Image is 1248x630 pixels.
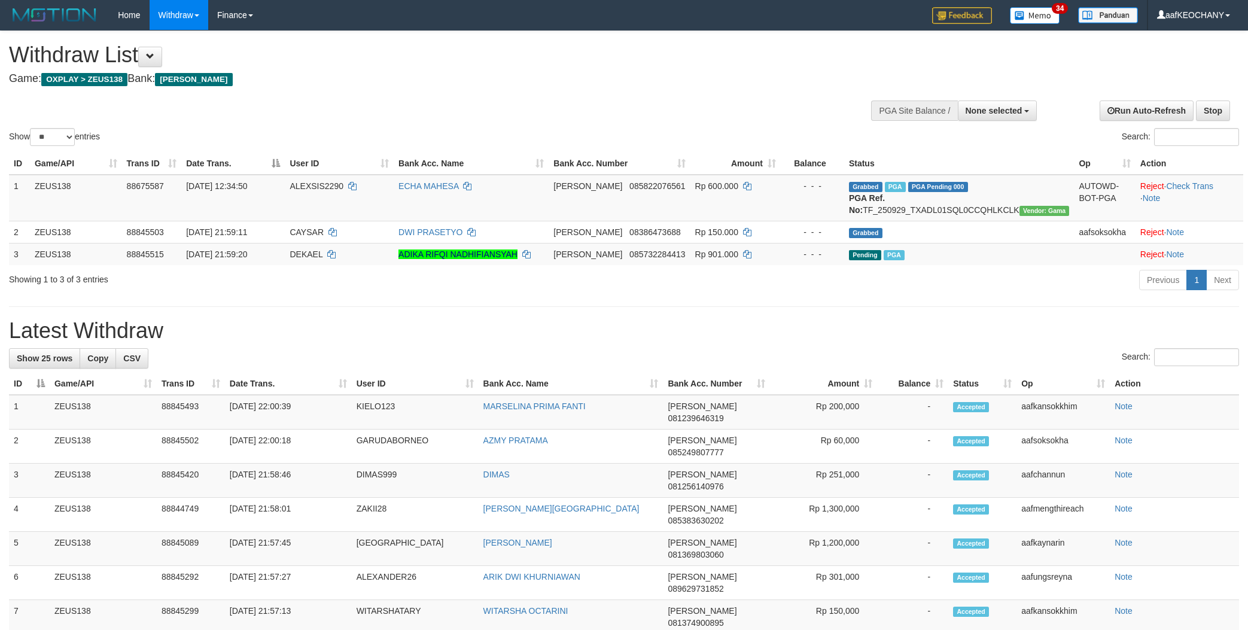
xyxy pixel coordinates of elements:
[770,464,877,498] td: Rp 251,000
[225,498,352,532] td: [DATE] 21:58:01
[181,153,285,175] th: Date Trans.: activate to sort column descending
[352,498,479,532] td: ZAKII28
[157,373,225,395] th: Trans ID: activate to sort column ascending
[877,532,948,566] td: -
[877,395,948,430] td: -
[483,606,568,616] a: WITARSHA OCTARINI
[1016,464,1110,498] td: aafchannun
[871,101,957,121] div: PGA Site Balance /
[668,470,736,479] span: [PERSON_NAME]
[786,180,839,192] div: - - -
[953,402,989,412] span: Accepted
[1140,227,1164,237] a: Reject
[1166,249,1184,259] a: Note
[668,401,736,411] span: [PERSON_NAME]
[9,566,50,600] td: 6
[225,395,352,430] td: [DATE] 22:00:39
[668,618,723,628] span: Copy 081374900895 to clipboard
[80,348,116,369] a: Copy
[953,573,989,583] span: Accepted
[1136,243,1243,265] td: ·
[690,153,781,175] th: Amount: activate to sort column ascending
[629,249,685,259] span: Copy 085732284413 to clipboard
[157,430,225,464] td: 88845502
[1122,348,1239,366] label: Search:
[948,373,1016,395] th: Status: activate to sort column ascending
[549,153,690,175] th: Bank Acc. Number: activate to sort column ascending
[786,226,839,238] div: - - -
[1186,270,1207,290] a: 1
[9,464,50,498] td: 3
[483,572,580,582] a: ARIK DWI KHURNIAWAN
[483,401,586,411] a: MARSELINA PRIMA FANTI
[352,464,479,498] td: DIMAS999
[157,498,225,532] td: 88844749
[9,430,50,464] td: 2
[1122,128,1239,146] label: Search:
[668,504,736,513] span: [PERSON_NAME]
[953,538,989,549] span: Accepted
[225,464,352,498] td: [DATE] 21:58:46
[695,227,738,237] span: Rp 150.000
[849,193,885,215] b: PGA Ref. No:
[9,269,511,285] div: Showing 1 to 3 of 3 entries
[9,6,100,24] img: MOTION_logo.png
[770,498,877,532] td: Rp 1,300,000
[953,436,989,446] span: Accepted
[290,227,324,237] span: CAYSAR
[157,566,225,600] td: 88845292
[553,249,622,259] span: [PERSON_NAME]
[1074,175,1135,221] td: AUTOWD-BOT-PGA
[966,106,1022,115] span: None selected
[1078,7,1138,23] img: panduan.png
[1010,7,1060,24] img: Button%20Memo.svg
[668,448,723,457] span: Copy 085249807777 to clipboard
[885,182,906,192] span: Marked by aafpengsreynich
[225,566,352,600] td: [DATE] 21:57:27
[877,373,948,395] th: Balance: activate to sort column ascending
[877,464,948,498] td: -
[9,175,30,221] td: 1
[9,319,1239,343] h1: Latest Withdraw
[1140,249,1164,259] a: Reject
[30,153,122,175] th: Game/API: activate to sort column ascending
[483,538,552,547] a: [PERSON_NAME]
[50,566,157,600] td: ZEUS138
[770,373,877,395] th: Amount: activate to sort column ascending
[1016,498,1110,532] td: aafmengthireach
[398,181,458,191] a: ECHA MAHESA
[953,504,989,515] span: Accepted
[9,243,30,265] td: 3
[668,436,736,445] span: [PERSON_NAME]
[849,250,881,260] span: Pending
[50,373,157,395] th: Game/API: activate to sort column ascending
[9,221,30,243] td: 2
[1139,270,1187,290] a: Previous
[1154,128,1239,146] input: Search:
[668,482,723,491] span: Copy 081256140976 to clipboard
[9,532,50,566] td: 5
[953,470,989,480] span: Accepted
[155,73,232,86] span: [PERSON_NAME]
[1166,181,1213,191] a: Check Trans
[1100,101,1194,121] a: Run Auto-Refresh
[186,181,247,191] span: [DATE] 12:34:50
[9,498,50,532] td: 4
[1016,532,1110,566] td: aafkaynarin
[225,532,352,566] td: [DATE] 21:57:45
[30,221,122,243] td: ZEUS138
[398,249,518,259] a: ADIKA RIFQI NADHIFIANSYAH
[1110,373,1239,395] th: Action
[629,227,681,237] span: Copy 08386473688 to clipboard
[483,504,640,513] a: [PERSON_NAME][GEOGRAPHIC_DATA]
[9,373,50,395] th: ID: activate to sort column descending
[50,532,157,566] td: ZEUS138
[352,430,479,464] td: GARUDABORNEO
[225,430,352,464] td: [DATE] 22:00:18
[1136,175,1243,221] td: · ·
[483,470,510,479] a: DIMAS
[1136,221,1243,243] td: ·
[877,566,948,600] td: -
[127,181,164,191] span: 88675587
[695,181,738,191] span: Rp 600.000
